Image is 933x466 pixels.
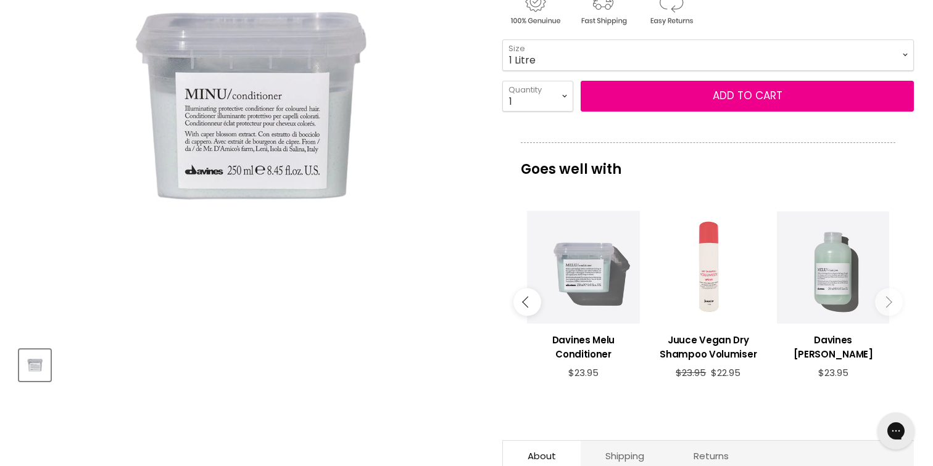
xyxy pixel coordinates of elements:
[652,333,765,361] h3: Juuce Vegan Dry Shampoo Volumiser
[871,408,921,454] iframe: Gorgias live chat messenger
[20,351,49,380] img: Davines Minu Conditioner
[676,366,706,379] span: $23.95
[568,366,599,379] span: $23.95
[502,81,573,112] select: Quantity
[19,349,51,381] button: Davines Minu Conditioner
[777,324,889,367] a: View product:Davines Melu Shampoo
[527,333,639,361] h3: Davines Melu Conditioner
[17,346,482,381] div: Product thumbnails
[527,324,639,367] a: View product:Davines Melu Conditioner
[713,88,782,103] span: Add to cart
[711,366,740,379] span: $22.95
[581,81,914,112] button: Add to cart
[521,142,895,183] p: Goes well with
[652,324,765,367] a: View product:Juuce Vegan Dry Shampoo Volumiser
[818,366,848,379] span: $23.95
[777,333,889,361] h3: Davines [PERSON_NAME]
